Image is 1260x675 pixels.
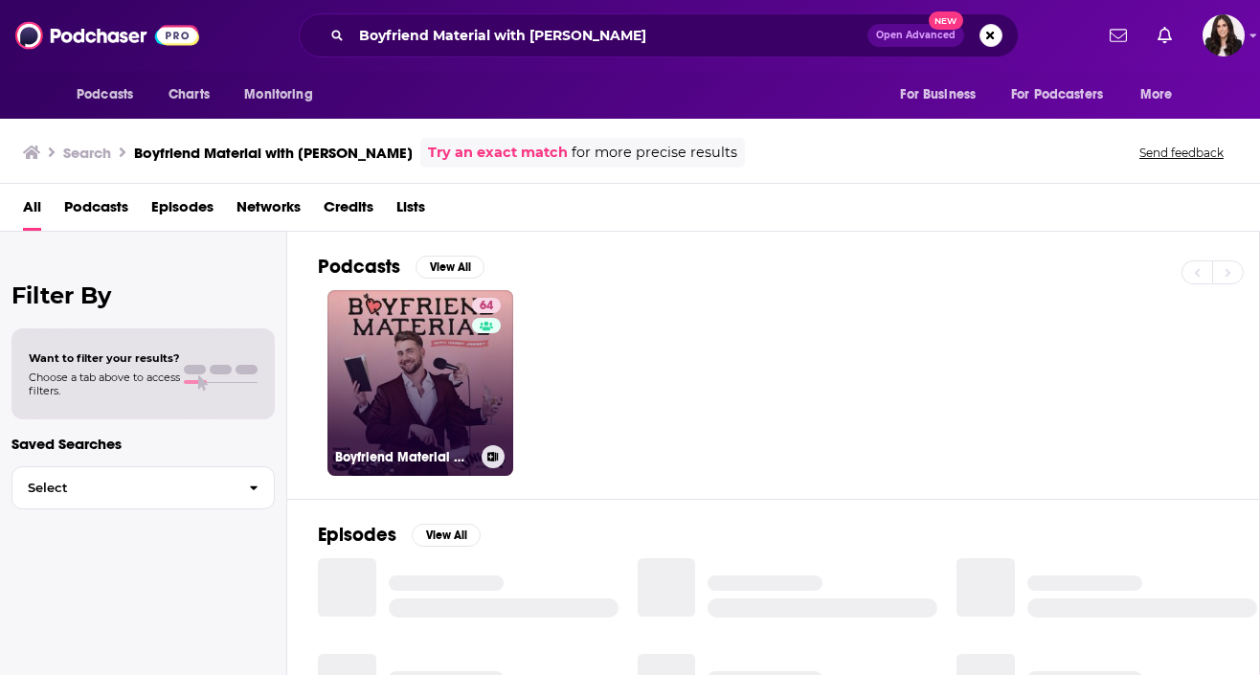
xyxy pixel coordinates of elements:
span: 64 [480,297,493,316]
h3: Boyfriend Material with [PERSON_NAME] [134,144,413,162]
a: Episodes [151,191,214,231]
h3: Search [63,144,111,162]
button: Show profile menu [1203,14,1245,56]
button: Select [11,466,275,509]
button: View All [412,524,481,547]
button: Send feedback [1134,145,1229,161]
button: View All [416,256,484,279]
a: Networks [236,191,301,231]
span: Podcasts [77,81,133,108]
button: open menu [63,77,158,113]
h2: Episodes [318,523,396,547]
span: Select [12,482,234,494]
span: New [929,11,963,30]
span: For Business [900,81,976,108]
img: Podchaser - Follow, Share and Rate Podcasts [15,17,199,54]
span: Want to filter your results? [29,351,180,365]
div: Search podcasts, credits, & more... [299,13,1019,57]
span: Monitoring [244,81,312,108]
a: 64Boyfriend Material with [PERSON_NAME] [327,290,513,476]
a: PodcastsView All [318,255,484,279]
button: open menu [887,77,1000,113]
span: More [1140,81,1173,108]
span: for more precise results [572,142,737,164]
span: Charts [169,81,210,108]
a: Charts [156,77,221,113]
button: open menu [999,77,1131,113]
span: Logged in as RebeccaShapiro [1203,14,1245,56]
a: Credits [324,191,373,231]
input: Search podcasts, credits, & more... [351,20,867,51]
h2: Filter By [11,281,275,309]
button: open menu [1127,77,1197,113]
img: User Profile [1203,14,1245,56]
button: open menu [231,77,337,113]
a: EpisodesView All [318,523,481,547]
a: All [23,191,41,231]
a: Try an exact match [428,142,568,164]
a: Show notifications dropdown [1102,19,1135,52]
span: For Podcasters [1011,81,1103,108]
h3: Boyfriend Material with [PERSON_NAME] [335,449,474,465]
a: 64 [472,298,501,313]
p: Saved Searches [11,435,275,453]
span: Open Advanced [876,31,956,40]
span: Choose a tab above to access filters. [29,371,180,397]
a: Lists [396,191,425,231]
a: Show notifications dropdown [1150,19,1180,52]
button: Open AdvancedNew [867,24,964,47]
a: Podcasts [64,191,128,231]
h2: Podcasts [318,255,400,279]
